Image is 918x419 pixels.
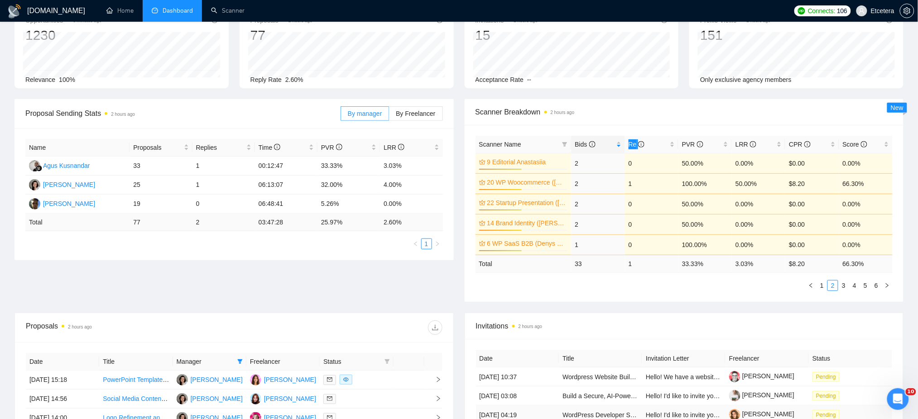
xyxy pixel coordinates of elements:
span: Time [259,144,280,151]
th: Name [25,139,130,157]
span: crown [479,179,485,186]
td: 0.00% [732,234,785,255]
span: 100% [59,76,75,83]
td: $0.00 [785,153,839,173]
time: 2 hours ago [68,324,92,329]
td: 0.00% [380,195,442,214]
span: LRR [735,141,756,148]
span: right [435,241,440,247]
a: Pending [812,411,843,418]
a: WordPress Developer Support [562,411,649,419]
span: Replies [196,143,245,152]
button: right [432,238,443,249]
th: Invitation Letter [642,350,726,367]
td: 0.00% [839,153,893,173]
time: 2 hours ago [288,18,312,23]
span: 106 [837,6,847,16]
span: PVR [321,144,342,151]
li: 2 [827,280,838,291]
td: 19 [130,195,192,214]
span: PVR [682,141,703,148]
span: 2.60% [285,76,303,83]
span: Dashboard [163,7,193,14]
div: 151 [700,27,771,44]
span: 10 [906,388,916,395]
span: crown [479,200,485,206]
div: [PERSON_NAME] [264,394,316,404]
td: 0 [625,153,678,173]
a: TT[PERSON_NAME] [177,395,243,402]
a: 6 WP SaaS B2B (Denys Sv) [487,238,566,248]
a: 9 Editorial Anastasiia [487,157,566,167]
a: 14 Brand Identity ([PERSON_NAME]) [487,218,566,228]
li: Next Page [432,238,443,249]
td: Social Media Content Creator for Beauty Brand [99,390,173,409]
a: TT[PERSON_NAME] [29,181,95,188]
span: dashboard [152,7,158,14]
time: 2 hours ago [514,18,538,23]
td: 06:13:07 [255,176,317,195]
td: [DATE] 14:56 [26,390,99,409]
span: info-circle [274,144,280,150]
td: 3.03 % [732,255,785,272]
div: [PERSON_NAME] [191,375,243,385]
span: info-circle [398,144,404,150]
span: Manager [177,357,234,367]
img: AK [29,160,40,171]
div: [PERSON_NAME] [191,394,243,404]
td: 2 [571,153,625,173]
td: 1 [192,157,255,176]
span: filter [237,359,243,364]
td: 33 [130,157,192,176]
div: Agus Kusnandar [43,161,90,171]
li: Previous Page [410,238,421,249]
span: Score [843,141,867,148]
li: 1 [817,280,827,291]
span: -- [527,76,531,83]
img: TT [29,179,40,190]
span: filter [562,142,567,147]
td: 2 [192,214,255,231]
span: Bids [575,141,595,148]
a: PD[PERSON_NAME] [250,376,316,383]
th: Replies [192,139,255,157]
th: Status [809,350,892,367]
a: 20 WP Woocommerce ([PERSON_NAME]) [487,177,566,187]
th: Freelancer [726,350,809,367]
td: 06:48:41 [255,195,317,214]
span: eye [343,377,349,382]
td: 1 [625,173,678,194]
span: Proposals [133,143,182,152]
td: 1 [625,255,678,272]
td: 0 [192,195,255,214]
td: 50.00% [678,153,732,173]
span: Scanner Name [479,141,521,148]
td: 50.00% [678,194,732,214]
th: Title [99,353,173,371]
td: $0.00 [785,234,839,255]
td: 0.00% [839,194,893,214]
td: 50.00% [678,214,732,234]
a: Social Media Content Creator for Beauty Brand [103,395,236,402]
td: 66.30% [839,173,893,194]
span: LRR [384,144,404,151]
a: Pending [812,373,843,380]
td: 77 [130,214,192,231]
span: filter [560,138,569,151]
td: PowerPoint Template & Slide Deck Design [99,371,173,390]
span: Scanner Breakdown [476,106,893,118]
span: setting [900,7,914,14]
span: filter [385,359,390,364]
a: 1 [817,281,827,290]
li: Next Page [882,280,893,291]
span: New [891,104,904,111]
img: TT [177,393,188,405]
td: [DATE] 10:37 [476,367,559,386]
td: 4.00% [380,176,442,195]
td: $8.20 [785,173,839,194]
span: right [884,283,890,288]
td: 1 [571,234,625,255]
li: 1 [421,238,432,249]
li: Previous Page [806,280,817,291]
time: 6 minutes ago [73,18,101,23]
